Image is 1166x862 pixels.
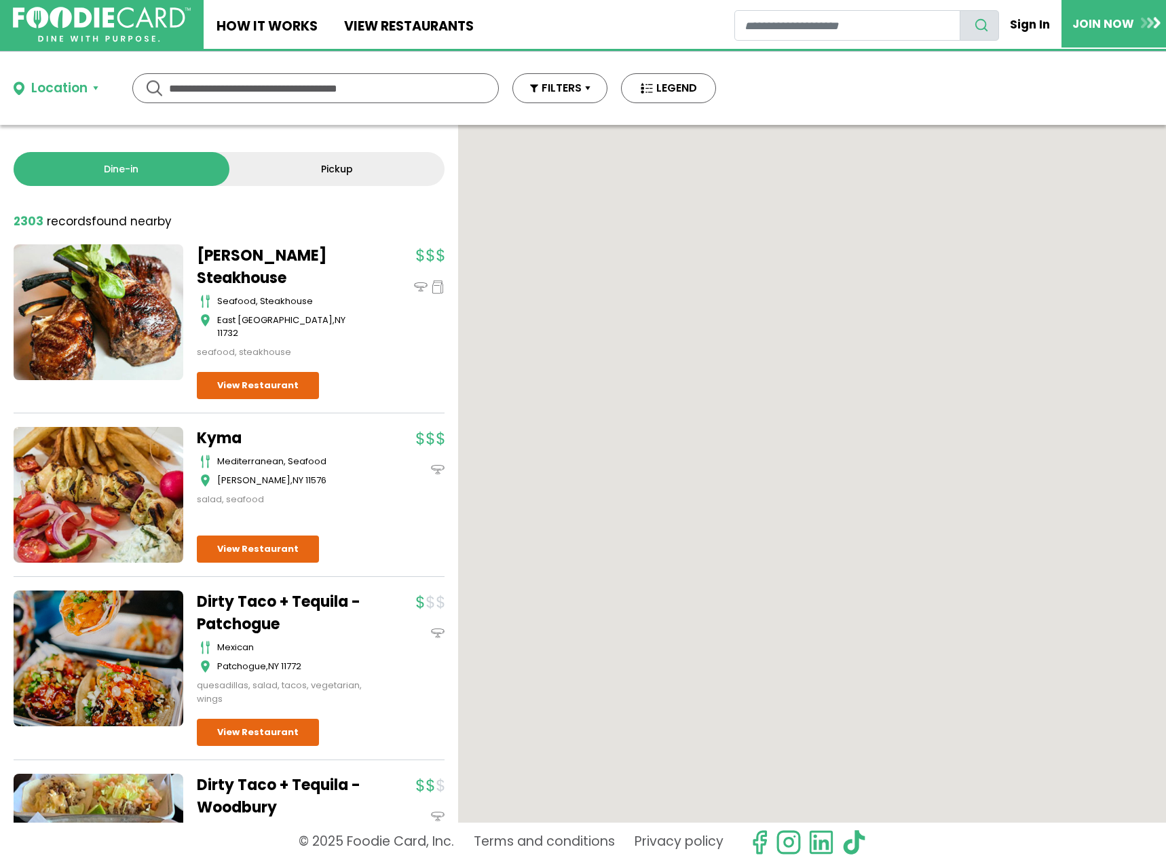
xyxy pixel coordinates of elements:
a: Privacy policy [635,829,723,855]
img: map_icon.svg [200,660,210,673]
div: mexican [217,641,366,654]
img: cutlery_icon.svg [200,295,210,308]
p: © 2025 Foodie Card, Inc. [299,829,454,855]
a: Kyma [197,427,366,449]
a: View Restaurant [197,719,319,746]
a: View Restaurant [197,372,319,399]
img: pickup_icon.svg [431,280,445,294]
a: Pickup [229,152,445,186]
span: 11772 [281,660,301,673]
div: quesadillas, salad, tacos, vegetarian, wings [197,679,366,705]
span: NY [335,314,345,326]
span: records [47,213,92,229]
img: map_icon.svg [200,474,210,487]
input: restaurant search [734,10,960,41]
a: Dirty Taco + Tequila - Woodbury [197,774,366,819]
svg: check us out on facebook [747,829,772,855]
strong: 2303 [14,213,43,229]
div: found nearby [14,213,172,231]
img: dinein_icon.svg [431,463,445,476]
img: FoodieCard; Eat, Drink, Save, Donate [13,7,191,43]
span: Patchogue [217,660,266,673]
a: [PERSON_NAME] Steakhouse [197,244,366,289]
button: search [960,10,999,41]
div: salad, seafood [197,493,366,506]
img: tiktok.svg [841,829,867,855]
div: mediterranean, seafood [217,455,366,468]
div: seafood, steakhouse [197,345,366,359]
div: Location [31,79,88,98]
a: View Restaurant [197,536,319,563]
img: dinein_icon.svg [414,280,428,294]
img: cutlery_icon.svg [200,641,210,654]
a: Terms and conditions [474,829,615,855]
span: 11576 [305,474,326,487]
a: Sign In [999,10,1061,39]
img: dinein_icon.svg [431,626,445,640]
img: map_icon.svg [200,314,210,327]
img: dinein_icon.svg [431,810,445,823]
div: , [217,314,366,340]
span: NY [268,660,279,673]
span: [PERSON_NAME] [217,474,290,487]
img: linkedin.svg [808,829,834,855]
button: FILTERS [512,73,607,103]
div: , [217,660,366,673]
div: seafood, steakhouse [217,295,366,308]
img: cutlery_icon.svg [200,455,210,468]
span: 11732 [217,326,238,339]
button: LEGEND [621,73,716,103]
div: , [217,474,366,487]
a: Dirty Taco + Tequila - Patchogue [197,591,366,635]
button: Location [14,79,98,98]
span: NY [293,474,303,487]
span: East [GEOGRAPHIC_DATA] [217,314,333,326]
a: Dine-in [14,152,229,186]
